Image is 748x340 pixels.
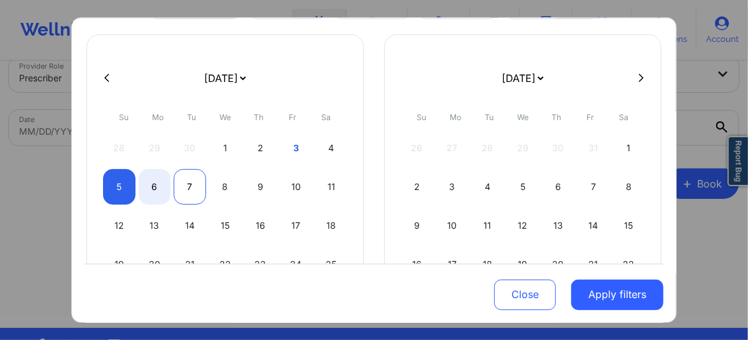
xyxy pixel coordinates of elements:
[280,247,312,282] div: Fri Oct 24 2025
[613,208,645,243] div: Sat Nov 15 2025
[485,112,494,122] abbr: Tuesday
[471,208,504,243] div: Tue Nov 11 2025
[315,169,347,205] div: Sat Oct 11 2025
[552,112,562,122] abbr: Thursday
[209,169,242,205] div: Wed Oct 08 2025
[471,169,504,205] div: Tue Nov 04 2025
[494,279,556,309] button: Close
[542,247,574,282] div: Thu Nov 20 2025
[280,169,312,205] div: Fri Oct 10 2025
[578,208,610,243] div: Fri Nov 14 2025
[613,169,645,205] div: Sat Nov 08 2025
[103,169,135,205] div: Sun Oct 05 2025
[401,208,433,243] div: Sun Nov 09 2025
[244,208,277,243] div: Thu Oct 16 2025
[507,208,539,243] div: Wed Nov 12 2025
[315,247,347,282] div: Sat Oct 25 2025
[517,112,529,122] abbr: Wednesday
[244,169,277,205] div: Thu Oct 09 2025
[289,112,296,122] abbr: Friday
[450,112,461,122] abbr: Monday
[322,112,331,122] abbr: Saturday
[152,112,163,122] abbr: Monday
[471,247,504,282] div: Tue Nov 18 2025
[507,169,539,205] div: Wed Nov 05 2025
[209,130,242,166] div: Wed Oct 01 2025
[401,247,433,282] div: Sun Nov 16 2025
[315,130,347,166] div: Sat Oct 04 2025
[436,247,469,282] div: Mon Nov 17 2025
[620,112,629,122] abbr: Saturday
[209,208,242,243] div: Wed Oct 15 2025
[244,247,277,282] div: Thu Oct 23 2025
[613,247,645,282] div: Sat Nov 22 2025
[187,112,196,122] abbr: Tuesday
[244,130,277,166] div: Thu Oct 02 2025
[436,208,469,243] div: Mon Nov 10 2025
[139,169,171,205] div: Mon Oct 06 2025
[139,247,171,282] div: Mon Oct 20 2025
[578,169,610,205] div: Fri Nov 07 2025
[436,169,469,205] div: Mon Nov 03 2025
[578,247,610,282] div: Fri Nov 21 2025
[174,208,206,243] div: Tue Oct 14 2025
[280,208,312,243] div: Fri Oct 17 2025
[219,112,231,122] abbr: Wednesday
[613,130,645,166] div: Sat Nov 01 2025
[174,247,206,282] div: Tue Oct 21 2025
[401,169,433,205] div: Sun Nov 02 2025
[120,112,129,122] abbr: Sunday
[280,130,312,166] div: Fri Oct 03 2025
[103,247,135,282] div: Sun Oct 19 2025
[103,208,135,243] div: Sun Oct 12 2025
[209,247,242,282] div: Wed Oct 22 2025
[139,208,171,243] div: Mon Oct 13 2025
[174,169,206,205] div: Tue Oct 07 2025
[507,247,539,282] div: Wed Nov 19 2025
[586,112,594,122] abbr: Friday
[254,112,264,122] abbr: Thursday
[417,112,427,122] abbr: Sunday
[542,208,574,243] div: Thu Nov 13 2025
[571,279,663,309] button: Apply filters
[315,208,347,243] div: Sat Oct 18 2025
[542,169,574,205] div: Thu Nov 06 2025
